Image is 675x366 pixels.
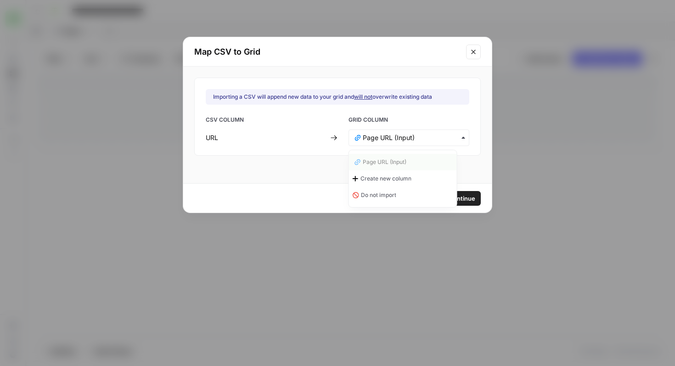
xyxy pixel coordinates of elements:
[206,133,326,142] div: URL
[361,191,396,199] span: Do not import
[349,116,469,126] span: GRID COLUMN
[354,93,372,100] u: will not
[213,93,432,101] div: Importing a CSV will append new data to your grid and overwrite existing data
[466,45,481,59] button: Close modal
[206,116,326,126] span: CSV COLUMN
[194,45,461,58] h2: Map CSV to Grid
[360,175,411,183] span: Create new column
[449,194,475,203] span: Continue
[443,191,481,206] button: Continue
[363,158,406,166] span: Page URL (Input)
[363,133,463,142] input: Page URL (Input)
